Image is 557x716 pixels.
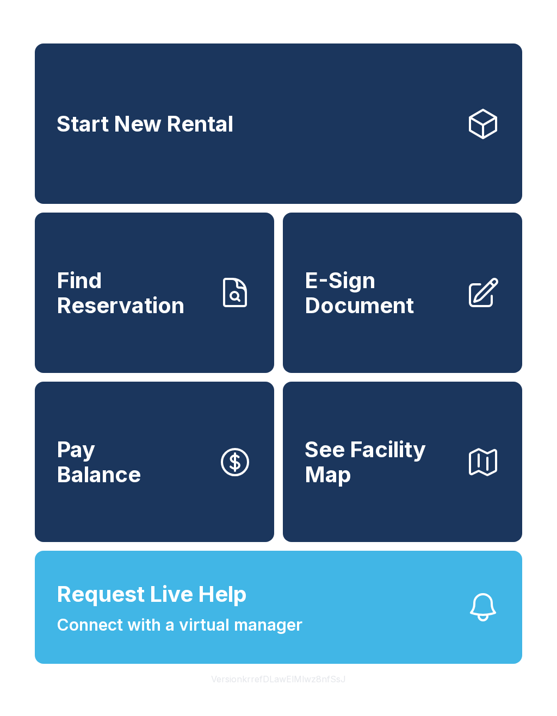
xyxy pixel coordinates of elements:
[57,111,233,136] span: Start New Rental
[57,437,141,487] span: Pay Balance
[305,268,457,317] span: E-Sign Document
[57,268,209,317] span: Find Reservation
[35,551,522,664] button: Request Live HelpConnect with a virtual manager
[283,382,522,542] button: See Facility Map
[202,664,355,694] button: VersionkrrefDLawElMlwz8nfSsJ
[305,437,457,487] span: See Facility Map
[35,382,274,542] button: PayBalance
[35,213,274,373] a: Find Reservation
[35,43,522,204] a: Start New Rental
[283,213,522,373] a: E-Sign Document
[57,578,247,611] span: Request Live Help
[57,613,302,637] span: Connect with a virtual manager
